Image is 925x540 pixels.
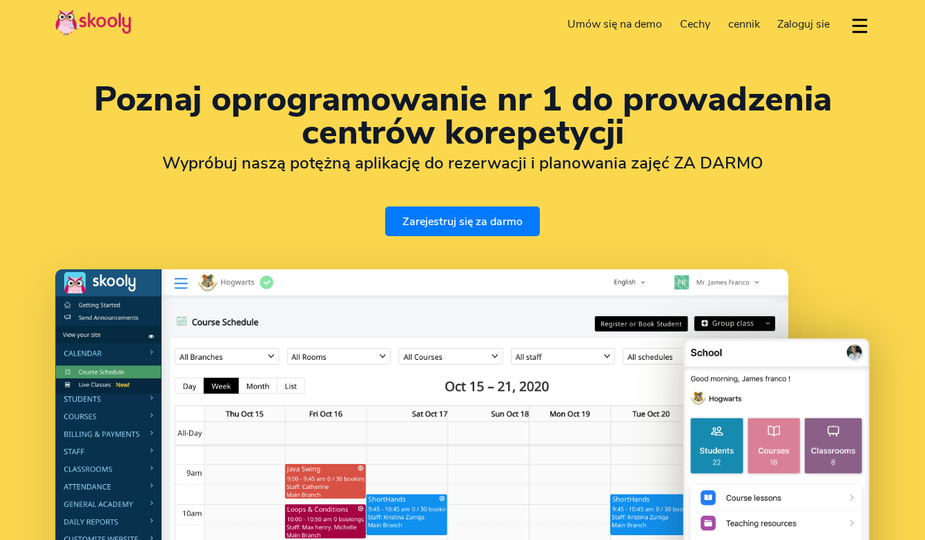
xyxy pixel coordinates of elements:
h1: Poznaj oprogramowanie nr 1 do prowadzenia centrów korepetycji [55,83,870,149]
h2: Wypróbuj naszą potężną aplikację do rezerwacji i planowania zajęć ZA DARMO [55,153,870,173]
span: Zaloguj sie [777,17,830,32]
a: Umów się na demo [559,13,672,35]
a: Zarejestruj się za darmo [385,206,540,236]
a: Zaloguj sie [768,13,839,35]
button: dropdown menu [850,10,870,41]
a: Cechy [671,13,719,35]
img: Skooly [55,9,131,36]
a: cennik [719,13,769,35]
span: cennik [728,17,760,32]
